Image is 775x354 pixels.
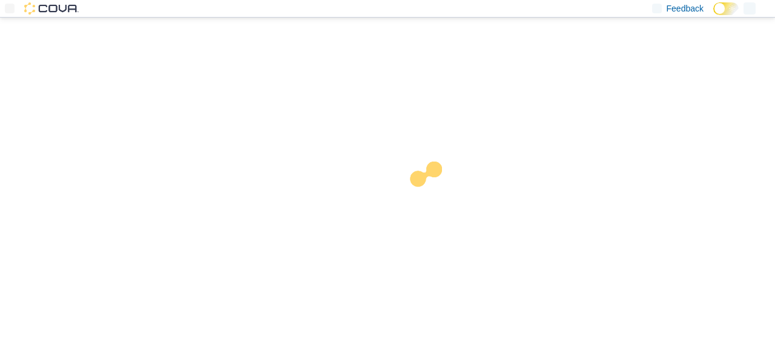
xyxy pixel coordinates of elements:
img: cova-loader [387,152,478,243]
span: Feedback [667,2,704,15]
span: Dark Mode [713,15,714,16]
img: Cova [24,2,79,15]
input: Dark Mode [713,2,739,15]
